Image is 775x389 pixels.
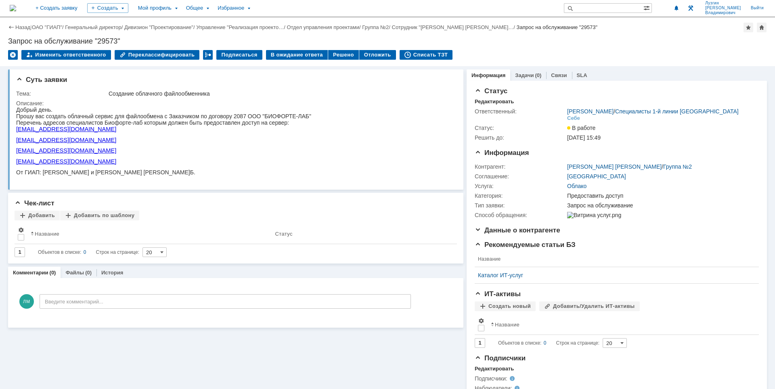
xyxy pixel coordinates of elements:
[577,72,587,78] a: SLA
[65,270,84,276] a: Файлы
[84,247,86,257] div: 0
[475,290,521,298] span: ИТ-активы
[8,50,18,60] div: Удалить
[475,366,514,372] div: Редактировать
[567,173,626,180] a: [GEOGRAPHIC_DATA]
[124,24,193,30] a: Дивизион "Проектирование"
[475,108,566,115] div: Ответственный:
[287,24,359,30] a: Отдел управления проектами
[13,270,48,276] a: Комментарии
[32,24,62,30] a: ОАО "ГИАП"
[196,24,284,30] a: Управление "Реализация проекто…
[705,6,741,10] span: [PERSON_NAME]
[475,149,529,157] span: Информация
[109,90,451,97] div: Создание облачного файлообменника
[475,212,566,218] div: Способ обращения:
[515,72,534,78] a: Задачи
[196,24,287,30] div: /
[663,163,692,170] a: Группа №2
[38,247,139,257] i: Строк на странице:
[471,72,505,78] a: Информация
[567,108,614,115] a: [PERSON_NAME]
[495,322,519,328] div: Название
[475,202,566,209] div: Тип заявки:
[478,272,749,278] a: Каталог ИТ-услуг
[15,199,54,207] span: Чек-лист
[498,338,599,348] i: Строк на странице:
[475,251,752,267] th: Название
[362,24,392,30] div: /
[287,24,362,30] div: /
[27,224,272,244] th: Название
[567,163,662,170] a: [PERSON_NAME] [PERSON_NAME]
[705,1,741,6] span: Лузгин
[567,183,586,189] a: Облако
[686,3,695,13] a: Перейти в интерфейс администратора
[705,10,741,15] span: Владимирович
[124,24,196,30] div: /
[65,24,124,30] div: /
[475,241,576,249] span: Рекомендуемые статьи БЗ
[567,134,601,141] span: [DATE] 15:49
[15,24,30,30] a: Назад
[544,338,547,348] div: 0
[475,173,566,180] div: Соглашение:
[475,87,507,95] span: Статус
[203,50,213,60] div: Работа с массовостью
[498,340,541,346] span: Объектов в списке:
[535,72,541,78] div: (0)
[8,37,767,45] div: Запрос на обслуживание "29573"
[567,202,754,209] div: Запрос на обслуживание
[475,163,566,170] div: Контрагент:
[101,270,123,276] a: История
[10,5,16,11] img: logo
[757,23,767,32] div: Сделать домашней страницей
[32,24,65,30] div: /
[475,125,566,131] div: Статус:
[475,134,566,141] div: Решить до:
[475,98,514,105] div: Редактировать
[275,231,292,237] div: Статус
[362,24,389,30] a: Группа №2
[475,183,566,189] div: Услуга:
[567,163,692,170] div: /
[517,24,598,30] div: Запрос на обслуживание "29573"
[567,212,621,218] img: Витрина услуг.png
[35,231,59,237] div: Название
[478,318,484,324] span: Настройки
[567,192,754,199] div: Предоставить доступ
[475,375,556,382] div: Подписчики:
[16,90,107,97] div: Тема:
[65,24,121,30] a: Генеральный директор
[744,23,753,32] div: Добавить в избранное
[551,72,567,78] a: Связи
[50,270,56,276] div: (0)
[488,314,752,335] th: Название
[475,354,526,362] span: Подписчики
[567,125,595,131] span: В работе
[567,115,580,121] div: Себе
[567,108,739,115] div: /
[16,76,67,84] span: Суть заявки
[18,227,24,233] span: Настройки
[392,24,514,30] a: Сотрудник "[PERSON_NAME] [PERSON_NAME]…
[16,100,452,107] div: Описание:
[475,192,566,199] div: Категория:
[30,24,31,30] div: |
[643,4,651,11] span: Расширенный поиск
[475,226,560,234] span: Данные о контрагенте
[272,224,450,244] th: Статус
[19,294,34,309] span: ЛМ
[10,5,16,11] a: Перейти на домашнюю страницу
[392,24,517,30] div: /
[87,3,128,13] div: Создать
[615,108,739,115] a: Специалисты 1-й линии [GEOGRAPHIC_DATA]
[85,270,92,276] div: (0)
[38,249,81,255] span: Объектов в списке:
